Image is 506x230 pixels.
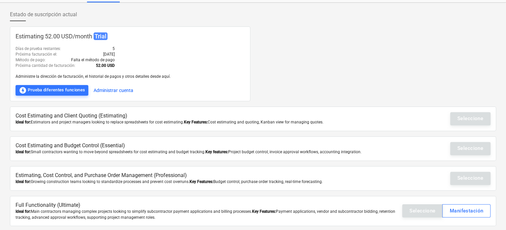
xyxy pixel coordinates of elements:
[94,85,133,96] button: Administrar cuenta
[19,86,85,94] div: Prueba diferentes funciones
[16,179,411,185] div: Growing construction teams looking to standardize processes and prevent cost overruns. Budget con...
[96,63,115,68] b: 52.00 USD
[184,120,208,124] b: Key Features:
[71,57,115,63] p: Falta el método de pago
[16,149,411,155] div: Small contractors wanting to move beyond spreadsheets for cost estimating and budget tracking. Pr...
[16,63,75,69] p: Próxima cantidad de facturación :
[252,209,276,214] b: Key Features:
[94,32,107,40] span: Trial
[473,198,506,230] div: Widget de chat
[16,142,411,150] p: Cost Estimating and Budget Control (Essential)
[442,204,490,217] button: Manifestación
[10,11,77,19] span: Estado de suscripción actual
[473,198,506,230] iframe: Chat Widget
[449,207,483,215] div: Manifestación
[16,209,31,214] b: Ideal for:
[16,150,31,154] b: Ideal for:
[16,46,61,52] p: Días de prueba restantes :
[16,120,31,124] b: Ideal for:
[205,150,228,154] b: Key features:
[16,179,31,184] b: Ideal for:
[16,112,411,120] p: Cost Estimating and Client Quoting (Estimating)
[190,179,213,184] b: Key Features:
[16,209,402,220] div: Main contractors managing complex projects looking to simplify subcontractor payment applications...
[16,52,57,57] p: Próxima facturación el :
[16,172,411,179] p: Estimating, Cost Control, and Purchase Order Management (Professional)
[16,32,245,41] p: Estimating 52.00 USD / month
[16,85,88,96] button: Prueba diferentes funciones
[16,74,245,79] p: Administre la dirección de facturación, el historial de pagos y otros detalles desde aquí.
[16,57,46,63] p: Método de pago :
[19,86,27,94] span: offline_bolt
[103,52,115,57] p: [DATE]
[112,46,115,52] p: 5
[16,119,411,125] div: Estimators and project managers looking to replace spreadsheets for cost estimating. Cost estimat...
[16,202,402,209] p: Full Functionality (Ultimate)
